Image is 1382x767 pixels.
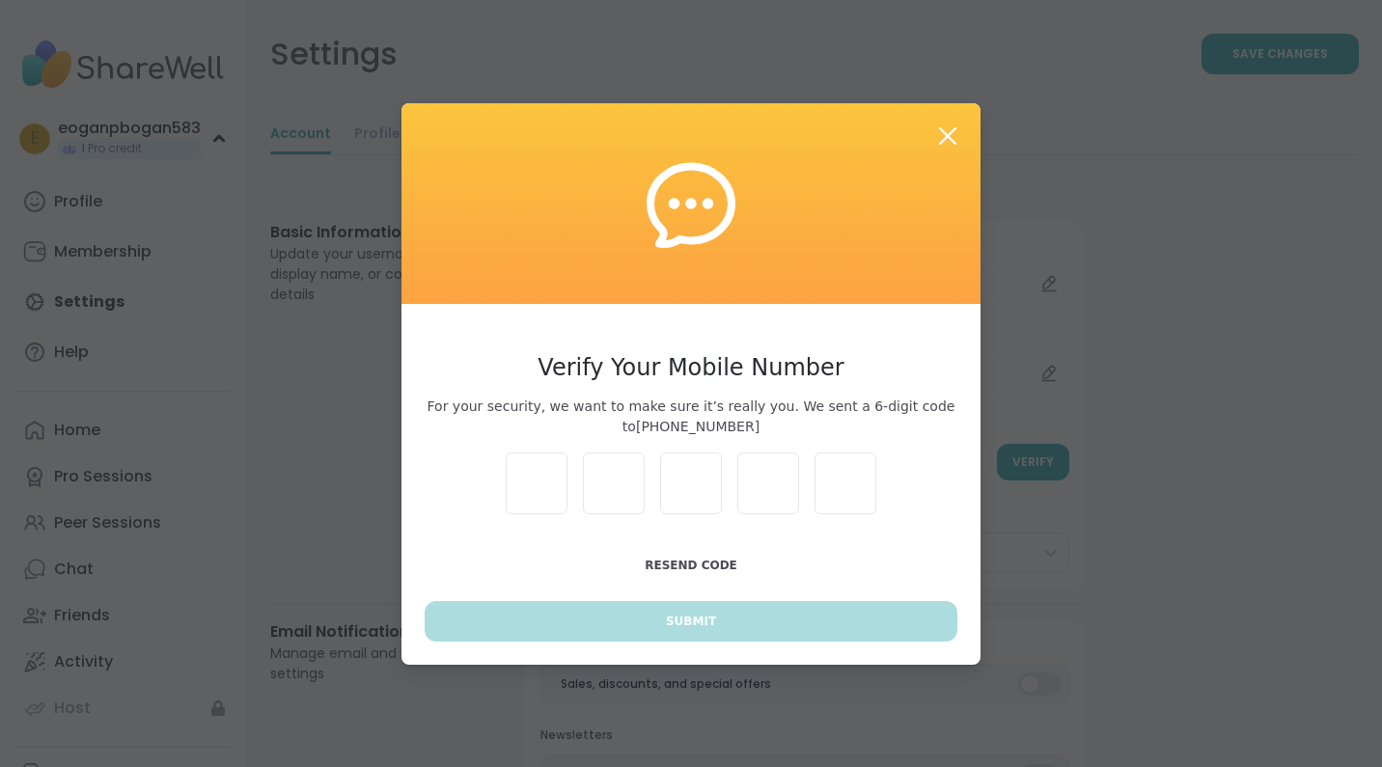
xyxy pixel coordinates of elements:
[666,613,716,630] span: Submit
[425,350,957,385] h3: Verify Your Mobile Number
[645,559,737,572] span: Resend Code
[425,397,957,437] span: For your security, we want to make sure it’s really you. We sent a 6-digit code to [PHONE_NUMBER]
[425,545,957,586] button: Resend Code
[425,601,957,642] button: Submit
